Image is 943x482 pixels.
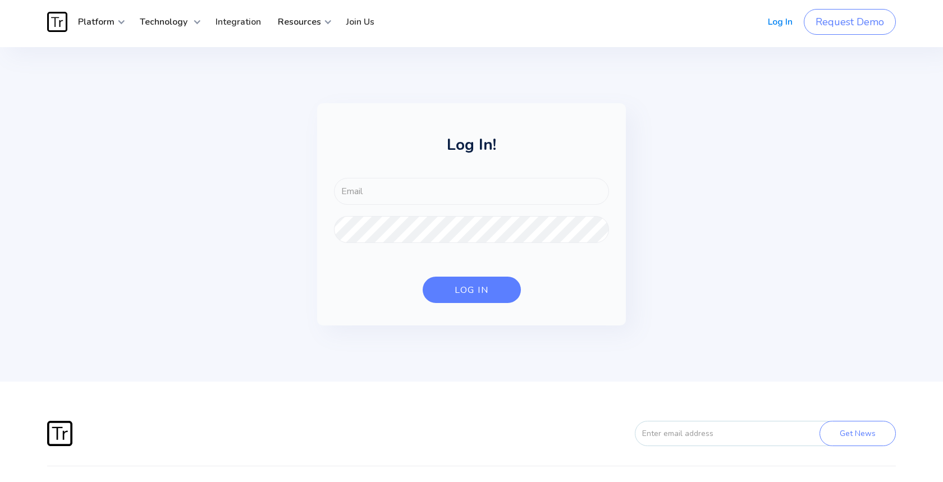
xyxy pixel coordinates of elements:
[334,178,609,205] input: Email
[269,5,332,39] div: Resources
[334,137,609,164] h1: Log In!
[78,16,115,28] strong: Platform
[759,5,801,39] a: Log In
[820,421,896,446] input: Get News
[455,284,488,296] div: log in
[47,12,67,32] img: Traces Logo
[635,421,839,446] input: Enter email address
[70,5,126,39] div: Platform
[338,5,383,39] a: Join Us
[278,16,321,28] strong: Resources
[615,421,896,446] form: FORM-EMAIL-FOOTER
[131,5,202,39] div: Technology
[140,16,187,28] strong: Technology
[804,9,896,35] a: Request Demo
[207,5,269,39] a: Integration
[47,421,72,446] img: Traces Logo
[47,12,70,32] a: home
[334,178,609,303] form: FOR-LOGIN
